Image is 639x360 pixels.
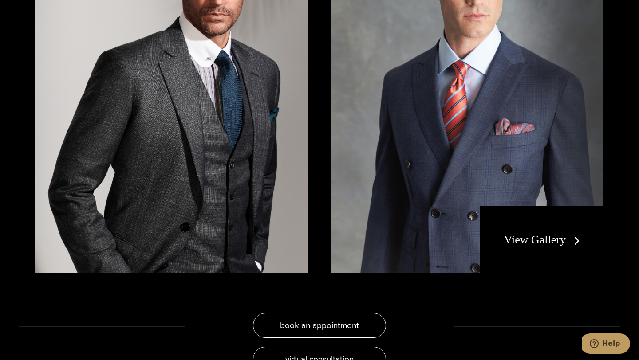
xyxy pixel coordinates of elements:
a: book an appointment [253,313,386,338]
a: View Gallery [504,233,584,246]
iframe: Opens a widget where you can chat to one of our agents [582,333,630,356]
span: book an appointment [280,319,359,332]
